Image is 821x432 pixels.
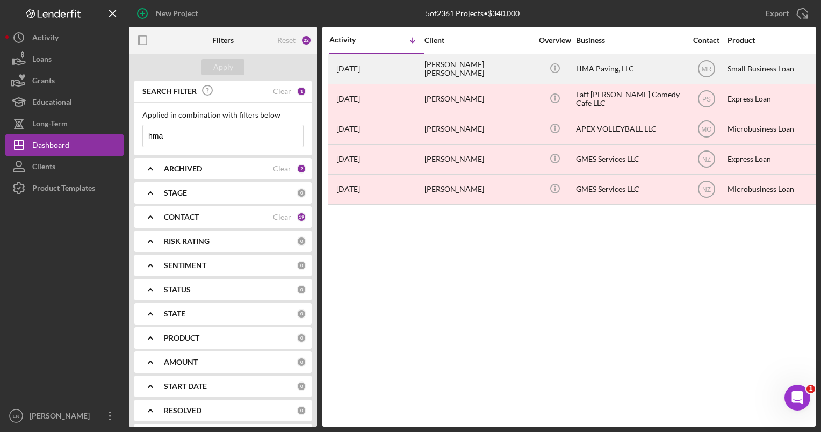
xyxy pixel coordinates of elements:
[576,145,683,174] div: GMES Services LLC
[32,134,69,159] div: Dashboard
[142,111,304,119] div: Applied in combination with filters below
[336,95,360,103] time: 2025-03-28 18:44
[27,405,97,429] div: [PERSON_NAME]
[297,309,306,319] div: 0
[702,156,711,163] text: NZ
[329,35,377,44] div: Activity
[297,261,306,270] div: 0
[32,70,55,94] div: Grants
[32,48,52,73] div: Loans
[297,188,306,198] div: 0
[301,35,312,46] div: 22
[213,59,233,75] div: Apply
[424,175,532,204] div: [PERSON_NAME]
[576,36,683,45] div: Business
[129,3,208,24] button: New Project
[201,59,244,75] button: Apply
[297,87,306,96] div: 1
[806,385,815,393] span: 1
[336,185,360,193] time: 2023-08-26 11:14
[297,357,306,367] div: 0
[156,3,198,24] div: New Project
[5,134,124,156] button: Dashboard
[297,236,306,246] div: 0
[277,36,296,45] div: Reset
[686,36,726,45] div: Contact
[701,66,711,73] text: MR
[784,385,810,411] iframe: Intercom live chat
[164,382,207,391] b: START DATE
[336,155,360,163] time: 2023-08-28 19:48
[576,55,683,83] div: HMA Paving, LLC
[32,177,95,201] div: Product Templates
[535,36,575,45] div: Overview
[297,381,306,391] div: 0
[755,3,816,24] button: Export
[164,189,187,197] b: STAGE
[164,213,199,221] b: CONTACT
[297,285,306,294] div: 0
[424,85,532,113] div: [PERSON_NAME]
[273,213,291,221] div: Clear
[32,91,72,116] div: Educational
[212,36,234,45] b: Filters
[5,70,124,91] button: Grants
[5,48,124,70] button: Loans
[766,3,789,24] div: Export
[164,406,201,415] b: RESOLVED
[32,113,68,137] div: Long-Term
[297,333,306,343] div: 0
[164,164,202,173] b: ARCHIVED
[164,285,191,294] b: STATUS
[5,156,124,177] button: Clients
[424,55,532,83] div: [PERSON_NAME] [PERSON_NAME]
[164,358,198,366] b: AMOUNT
[336,64,360,73] time: 2025-06-23 16:05
[13,413,19,419] text: LN
[576,175,683,204] div: GMES Services LLC
[297,164,306,174] div: 2
[5,27,124,48] button: Activity
[5,113,124,134] button: Long-Term
[576,85,683,113] div: Laff [PERSON_NAME] Comedy Cafe LLC
[424,145,532,174] div: [PERSON_NAME]
[142,87,197,96] b: SEARCH FILTER
[164,261,206,270] b: SENTIMENT
[164,309,185,318] b: STATE
[424,115,532,143] div: [PERSON_NAME]
[5,405,124,427] button: LN[PERSON_NAME]
[164,334,199,342] b: PRODUCT
[576,115,683,143] div: APEX VOLLEYBALL LLC
[32,156,55,180] div: Clients
[32,27,59,51] div: Activity
[164,237,210,246] b: RISK RATING
[5,177,124,199] button: Product Templates
[702,186,711,193] text: NZ
[701,126,711,133] text: MO
[297,212,306,222] div: 19
[273,87,291,96] div: Clear
[297,406,306,415] div: 0
[5,91,124,113] button: Educational
[336,125,360,133] time: 2024-05-13 15:37
[273,164,291,173] div: Clear
[424,36,532,45] div: Client
[426,9,520,18] div: 5 of 2361 Projects • $340,000
[702,96,710,103] text: PS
